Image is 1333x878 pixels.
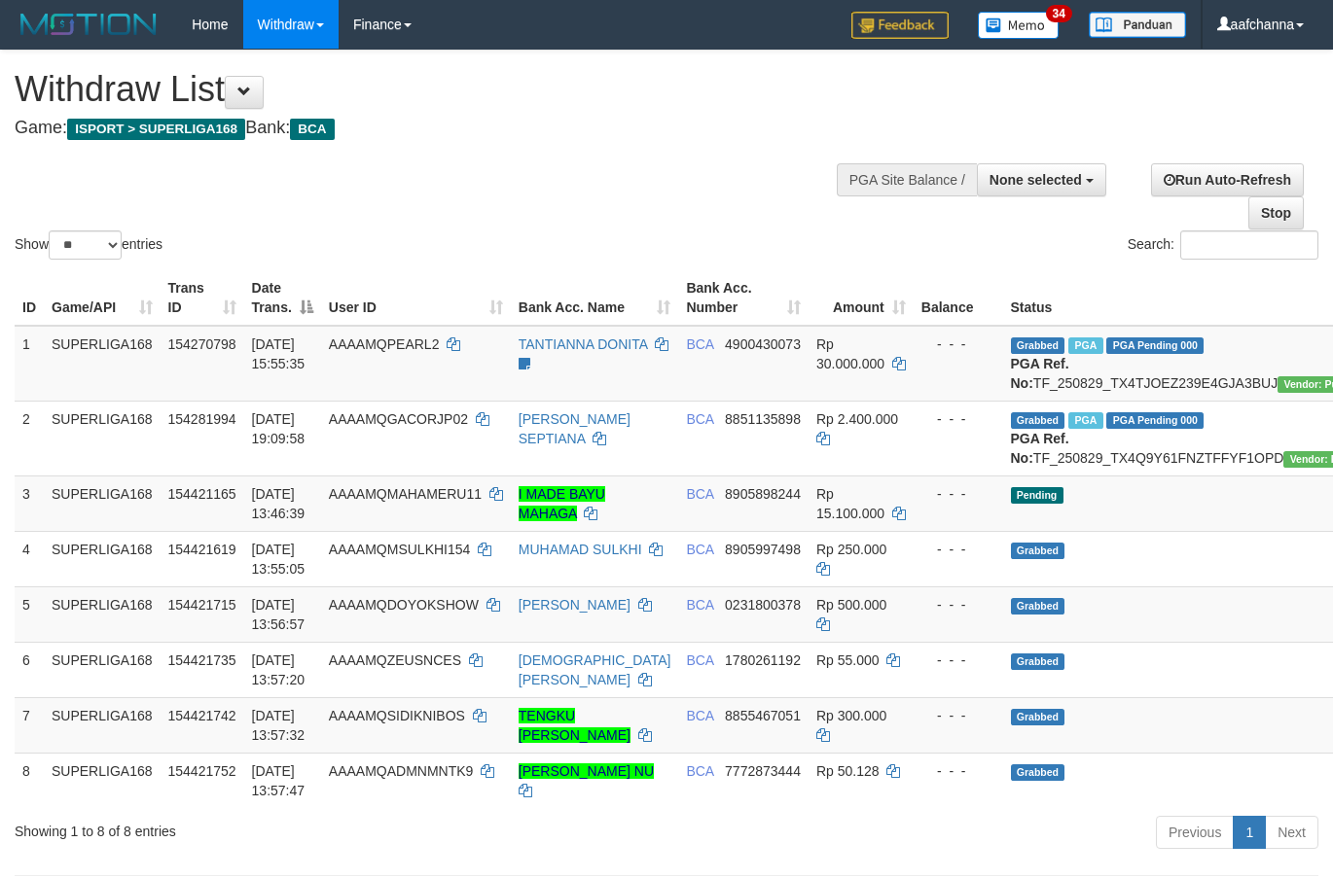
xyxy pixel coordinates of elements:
span: BCA [686,411,713,427]
td: SUPERLIGA168 [44,697,161,753]
td: 2 [15,401,44,475]
span: AAAAMQMSULKHI154 [329,542,471,557]
img: Button%20Memo.svg [978,12,1060,39]
td: 6 [15,642,44,697]
span: AAAAMQZEUSNCES [329,652,461,668]
span: Copy 1780261192 to clipboard [725,652,801,668]
span: ISPORT > SUPERLIGA168 [67,119,245,140]
span: 154421619 [168,542,236,557]
img: MOTION_logo.png [15,10,162,39]
span: Copy 8905898244 to clipboard [725,486,801,502]
th: ID [15,270,44,326]
span: Rp 30.000.000 [816,336,884,371]
a: Previous [1156,816,1234,849]
span: PGA Pending [1106,412,1204,429]
div: - - - [921,706,995,725]
span: Grabbed [1011,764,1065,781]
td: 7 [15,697,44,753]
div: Showing 1 to 8 of 8 entries [15,814,541,841]
span: BCA [686,542,713,557]
span: Copy 0231800378 to clipboard [725,597,801,613]
span: BCA [686,708,713,723]
span: Marked by aafnonsreyleab [1068,412,1102,429]
span: AAAAMQMAHAMERU11 [329,486,482,502]
td: 4 [15,531,44,586]
label: Search: [1128,230,1318,260]
span: Rp 2.400.000 [816,411,898,427]
span: AAAAMQADMNMNTK9 [329,763,474,779]
b: PGA Ref. No: [1011,431,1069,466]
span: Marked by aafmaleo [1068,337,1102,354]
div: - - - [921,484,995,504]
span: BCA [686,336,713,352]
span: Copy 8855467051 to clipboard [725,708,801,723]
span: Grabbed [1011,543,1065,559]
span: BCA [686,763,713,779]
span: [DATE] 13:57:47 [252,763,306,798]
a: [PERSON_NAME] NU [519,763,654,779]
span: Copy 8851135898 to clipboard [725,411,801,427]
span: Rp 250.000 [816,542,886,557]
b: PGA Ref. No: [1011,356,1069,391]
span: [DATE] 13:57:20 [252,652,306,687]
span: 154421742 [168,708,236,723]
span: AAAAMQPEARL2 [329,336,440,352]
th: Game/API: activate to sort column ascending [44,270,161,326]
span: Grabbed [1011,653,1065,670]
span: Rp 500.000 [816,597,886,613]
div: - - - [921,540,995,559]
span: None selected [990,172,1082,188]
label: Show entries [15,230,162,260]
a: Stop [1248,196,1304,229]
span: BCA [290,119,334,140]
th: Amount: activate to sort column ascending [809,270,914,326]
button: None selected [977,163,1106,196]
td: 3 [15,475,44,531]
div: - - - [921,334,995,354]
span: AAAAMQSIDIKNIBOS [329,708,465,723]
th: Bank Acc. Number: activate to sort column ascending [678,270,809,326]
a: MUHAMAD SULKHI [519,542,642,557]
th: Bank Acc. Name: activate to sort column ascending [511,270,679,326]
td: SUPERLIGA168 [44,531,161,586]
a: [PERSON_NAME] SEPTIANA [519,411,630,446]
a: Next [1265,816,1318,849]
span: AAAAMQGACORJP02 [329,411,468,427]
td: SUPERLIGA168 [44,475,161,531]
span: Copy 8905997498 to clipboard [725,542,801,557]
span: [DATE] 15:55:35 [252,336,306,371]
span: Copy 4900430073 to clipboard [725,336,801,352]
td: SUPERLIGA168 [44,586,161,642]
span: BCA [686,486,713,502]
span: Grabbed [1011,412,1065,429]
div: - - - [921,409,995,429]
td: 8 [15,753,44,808]
span: Rp 300.000 [816,708,886,723]
span: Grabbed [1011,709,1065,725]
span: 154421735 [168,652,236,668]
input: Search: [1180,230,1318,260]
span: [DATE] 13:56:57 [252,597,306,632]
a: Run Auto-Refresh [1151,163,1304,196]
span: 154421715 [168,597,236,613]
div: PGA Site Balance / [837,163,977,196]
th: Trans ID: activate to sort column ascending [161,270,244,326]
td: SUPERLIGA168 [44,753,161,808]
div: - - - [921,650,995,670]
span: 154270798 [168,336,236,352]
h1: Withdraw List [15,70,869,109]
td: SUPERLIGA168 [44,401,161,475]
span: Rp 50.128 [816,763,880,779]
span: AAAAMQDOYOKSHOW [329,597,479,613]
span: Pending [1011,487,1063,504]
span: PGA Pending [1106,337,1204,354]
td: SUPERLIGA168 [44,326,161,402]
img: Feedback.jpg [851,12,949,39]
span: Copy 7772873444 to clipboard [725,763,801,779]
th: User ID: activate to sort column ascending [321,270,511,326]
span: BCA [686,597,713,613]
div: - - - [921,761,995,781]
a: [PERSON_NAME] [519,597,630,613]
span: Rp 55.000 [816,652,880,668]
span: 34 [1046,5,1072,22]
